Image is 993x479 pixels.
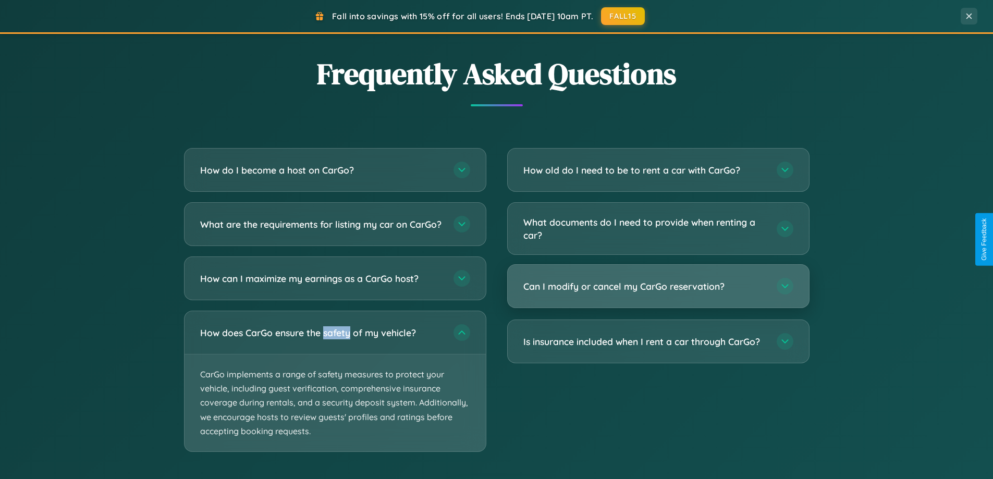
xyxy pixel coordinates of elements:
h3: How can I maximize my earnings as a CarGo host? [200,272,443,285]
h3: How do I become a host on CarGo? [200,164,443,177]
h3: What are the requirements for listing my car on CarGo? [200,218,443,231]
h3: How does CarGo ensure the safety of my vehicle? [200,326,443,339]
div: Give Feedback [980,218,988,261]
h3: What documents do I need to provide when renting a car? [523,216,766,241]
h3: Is insurance included when I rent a car through CarGo? [523,335,766,348]
button: FALL15 [601,7,645,25]
p: CarGo implements a range of safety measures to protect your vehicle, including guest verification... [185,354,486,451]
h3: Can I modify or cancel my CarGo reservation? [523,280,766,293]
h3: How old do I need to be to rent a car with CarGo? [523,164,766,177]
span: Fall into savings with 15% off for all users! Ends [DATE] 10am PT. [332,11,593,21]
h2: Frequently Asked Questions [184,54,810,94]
